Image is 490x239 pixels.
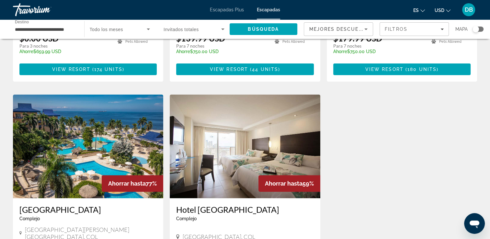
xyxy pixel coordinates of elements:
mat-select: Ordenar por [309,25,368,33]
span: Pets Allowed [439,40,462,44]
span: Complejo [19,216,40,221]
span: View Resort [52,67,90,72]
span: Pets Allowed [125,40,148,44]
span: Búsqueda [248,27,279,32]
span: Ahorrar hasta [108,180,146,187]
span: DB [465,6,473,13]
a: Escapadas Plus [210,7,244,12]
button: Menú de usuario [460,3,477,17]
p: $750.00 USD [176,49,268,54]
div: 77% [102,175,163,192]
span: Ahorrar hasta [265,180,302,187]
div: 59% [258,175,320,192]
input: Seleccionar destino [15,26,76,33]
button: Buscar [230,23,298,35]
span: ( ) [248,67,280,72]
span: 180 units [407,67,437,72]
p: $659.99 USD [19,49,111,54]
span: Ahorre [333,49,347,54]
span: Invitados totales [164,27,199,32]
span: ( ) [404,67,439,72]
span: es [413,8,419,13]
span: Ahorre [19,49,33,54]
p: $750.00 USD [333,49,425,54]
button: View Resort(180 units) [333,63,471,75]
button: Cambiar moneda [435,6,450,15]
span: Mejores descuentos [309,27,374,32]
span: Complejo [176,216,197,221]
span: Todo los meses [90,27,123,32]
span: Ahorre [176,49,190,54]
button: Cambiar idioma [413,6,425,15]
button: Filtros [380,22,449,36]
span: Filtros [385,27,407,32]
span: ( ) [90,67,124,72]
span: USD [435,8,444,13]
iframe: Botón para iniciar la ventana de mensajería [464,213,485,234]
a: Hotel [GEOGRAPHIC_DATA] [176,205,313,214]
button: View Resort(44 units) [176,63,313,75]
a: Escapadas [257,7,280,12]
img: Zuana Beach Resort [13,95,163,198]
a: Travorium [13,1,78,18]
span: Pets Allowed [282,40,305,44]
span: View Resort [210,67,248,72]
a: [GEOGRAPHIC_DATA] [19,205,157,214]
span: Destino [15,20,29,24]
span: 174 units [94,67,122,72]
span: View Resort [365,67,404,72]
img: Hotel Capilla del Mar [170,95,320,198]
button: View Resort(174 units) [19,63,157,75]
p: Para 3 noches [19,43,111,49]
span: 44 units [252,67,278,72]
p: Para 7 noches [333,43,425,49]
p: Para 7 noches [176,43,268,49]
span: Mapa [455,25,468,34]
